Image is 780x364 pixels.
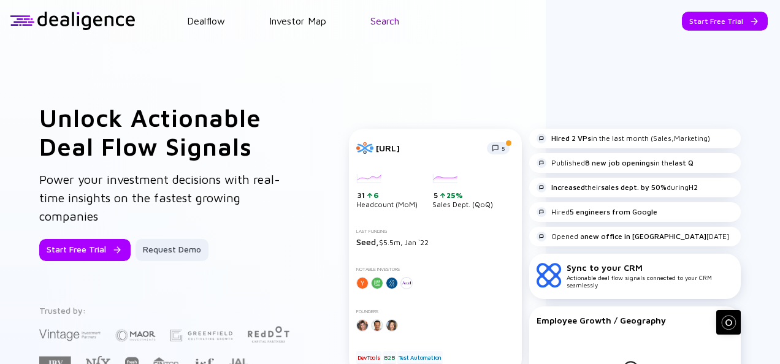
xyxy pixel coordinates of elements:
[585,158,654,167] strong: 8 new job openings
[39,172,280,223] span: Power your investment decisions with real-time insights on the fastest growing companies
[39,328,101,342] img: Vintage Investment Partners
[397,351,443,363] div: Test Automation
[434,191,493,200] div: 5
[689,183,698,192] strong: H2
[170,330,232,341] img: Greenfield Partners
[187,15,225,26] a: Dealflow
[370,15,399,26] a: Search
[356,351,381,363] div: DevTools
[567,262,733,289] div: Actionable deal flow signals connected to your CRM seamlessly
[682,12,768,31] button: Start Free Trial
[570,207,657,216] strong: 5 engineers from Google
[356,229,514,234] div: Last Funding
[537,158,694,168] div: Published in the
[356,174,418,210] div: Headcount (MoM)
[567,262,733,273] div: Sync to your CRM
[537,232,729,241] div: Opened a [DATE]
[357,191,418,200] div: 31
[584,232,706,241] strong: new office in [GEOGRAPHIC_DATA]
[383,351,396,363] div: B2B
[537,207,657,217] div: Hired
[432,174,493,210] div: Sales Dept. (QoQ)
[551,183,585,192] strong: Increased
[39,103,300,161] h1: Unlock Actionable Deal Flow Signals
[537,134,710,143] div: in the last month (Sales,Marketing)
[551,134,591,143] strong: Hired 2 VPs
[673,158,694,167] strong: last Q
[356,237,514,247] div: $5.5m, Jan `22
[372,191,379,200] div: 6
[247,324,290,344] img: Red Dot Capital Partners
[445,191,463,200] div: 25%
[136,239,208,261] button: Request Demo
[269,15,326,26] a: Investor Map
[356,267,514,272] div: Notable Investors
[537,183,698,192] div: their during
[115,325,156,346] img: Maor Investments
[356,309,514,314] div: Founders
[39,239,131,261] button: Start Free Trial
[376,143,480,153] div: [URL]
[39,305,298,316] div: Trusted by:
[601,183,667,192] strong: sales dept. by 50%
[356,237,379,247] span: Seed,
[537,315,733,325] div: Employee Growth / Geography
